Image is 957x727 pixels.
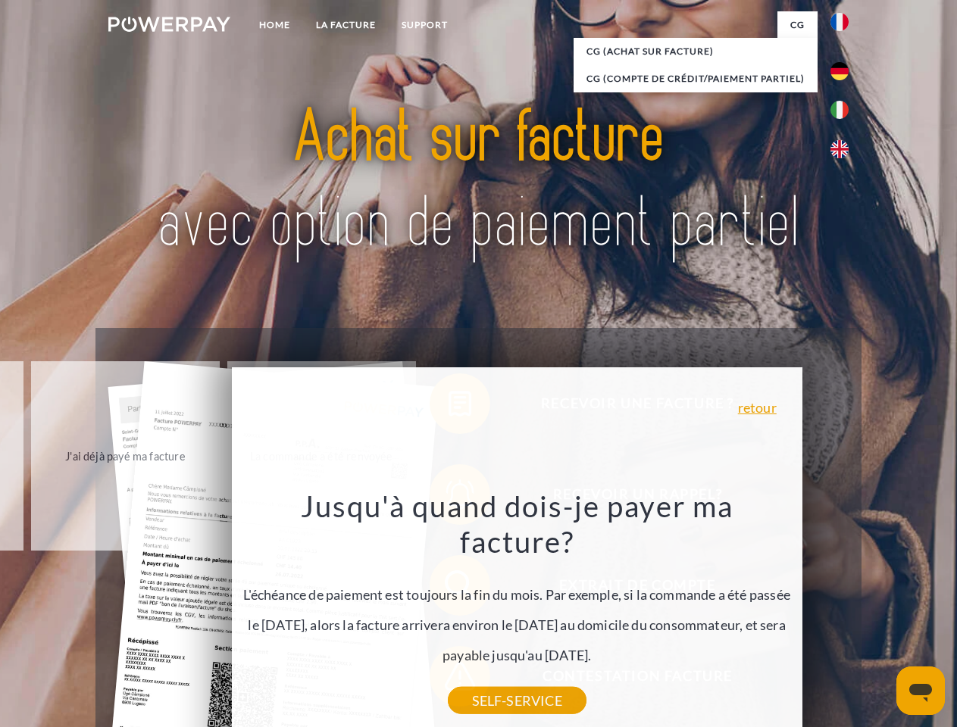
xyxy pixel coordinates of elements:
img: it [830,101,849,119]
a: LA FACTURE [303,11,389,39]
iframe: Bouton de lancement de la fenêtre de messagerie [896,666,945,715]
div: J'ai déjà payé ma facture [40,445,211,466]
a: Support [389,11,461,39]
a: CG (achat sur facture) [574,38,818,65]
img: logo-powerpay-white.svg [108,17,230,32]
a: CG (Compte de crédit/paiement partiel) [574,65,818,92]
h3: Jusqu'à quand dois-je payer ma facture? [240,488,793,560]
img: en [830,140,849,158]
a: SELF-SERVICE [448,687,586,714]
a: retour [738,401,777,414]
img: title-powerpay_fr.svg [145,73,812,290]
img: fr [830,13,849,31]
div: L'échéance de paiement est toujours la fin du mois. Par exemple, si la commande a été passée le [... [240,488,793,700]
a: CG [777,11,818,39]
a: Home [246,11,303,39]
img: de [830,62,849,80]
